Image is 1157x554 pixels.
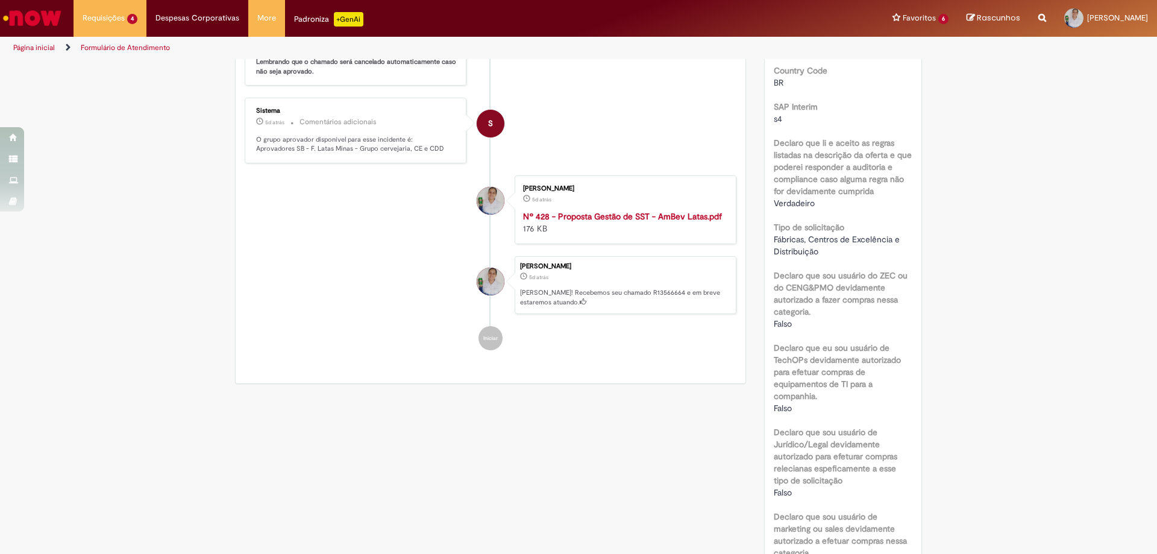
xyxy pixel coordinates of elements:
[977,12,1020,24] span: Rascunhos
[477,187,504,215] div: Maria Eduarda Venancio dos Santos
[774,65,827,76] b: Country Code
[265,119,284,126] span: 5d atrás
[523,211,722,222] a: Nº 428 - Proposta Gestão de SST - AmBev Latas.pdf
[523,185,724,192] div: [PERSON_NAME]
[520,288,730,307] p: [PERSON_NAME]! Recebemos seu chamado R13566664 e em breve estaremos atuando.
[774,77,783,88] span: BR
[256,135,457,154] p: O grupo aprovador disponível para esse incidente é: Aprovadores SB - F. Latas Minas - Grupo cerve...
[774,222,844,233] b: Tipo de solicitação
[774,113,782,124] span: s4
[256,107,457,115] div: Sistema
[523,210,724,235] div: 176 KB
[520,263,730,270] div: [PERSON_NAME]
[532,196,551,203] span: 5d atrás
[774,342,901,401] b: Declaro que eu sou usuário de TechOPs devidamente autorizado para efetuar compras de equipamentos...
[774,137,912,197] b: Declaro que li e aceito as regras listadas na descrição da oferta e que poderei responder a audit...
[488,109,493,138] span: S
[774,487,792,498] span: Falso
[532,196,551,203] time: 25/09/2025 13:38:43
[774,234,902,257] span: Fábricas, Centros de Excelência e Distribuição
[774,403,792,414] span: Falso
[774,427,897,486] b: Declaro que sou usuário de Jurídico/Legal devidamente autorizado para efeturar compras relecianas...
[1,6,63,30] img: ServiceNow
[9,37,762,59] ul: Trilhas de página
[774,318,792,329] span: Falso
[299,117,377,127] small: Comentários adicionais
[256,57,458,76] b: Lembrando que o chamado será cancelado automaticamente caso não seja aprovado.
[529,274,548,281] time: 25/09/2025 13:38:44
[774,198,815,209] span: Verdadeiro
[903,12,936,24] span: Favoritos
[294,12,363,27] div: Padroniza
[938,14,948,24] span: 6
[83,12,125,24] span: Requisições
[774,270,908,317] b: Declaro que sou usuário do ZEC ou do CENG&PMO devidamente autorizado a fazer compras nessa catego...
[967,13,1020,24] a: Rascunhos
[529,274,548,281] span: 5d atrás
[245,256,736,314] li: Maria Eduarda Venancio dos Santos
[477,110,504,137] div: System
[774,101,818,112] b: SAP Interim
[1087,13,1148,23] span: [PERSON_NAME]
[477,268,504,295] div: Maria Eduarda Venancio dos Santos
[265,119,284,126] time: 25/09/2025 13:38:54
[155,12,239,24] span: Despesas Corporativas
[257,12,276,24] span: More
[13,43,55,52] a: Página inicial
[127,14,137,24] span: 4
[81,43,170,52] a: Formulário de Atendimento
[334,12,363,27] p: +GenAi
